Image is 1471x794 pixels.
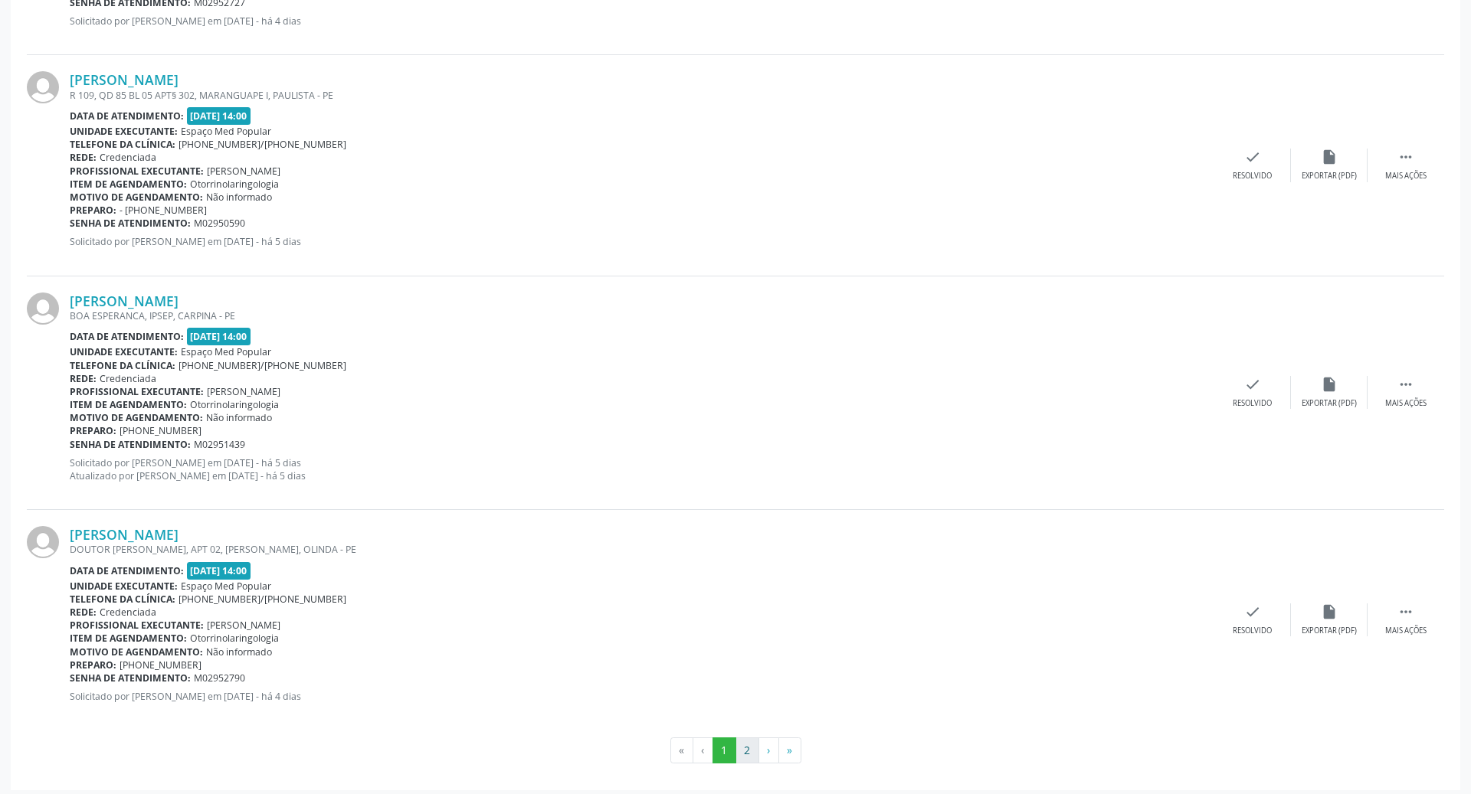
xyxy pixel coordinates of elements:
[70,385,204,398] b: Profissional executante:
[758,737,779,763] button: Go to next page
[70,456,1214,482] p: Solicitado por [PERSON_NAME] em [DATE] - há 5 dias Atualizado por [PERSON_NAME] em [DATE] - há 5 ...
[1397,376,1414,393] i: 
[207,619,280,632] span: [PERSON_NAME]
[70,438,191,451] b: Senha de atendimento:
[70,645,203,658] b: Motivo de agendamento:
[206,191,272,204] span: Não informado
[27,292,59,325] img: img
[194,438,245,451] span: M02951439
[187,562,251,580] span: [DATE] 14:00
[1321,603,1338,620] i: insert_drive_file
[70,690,1214,703] p: Solicitado por [PERSON_NAME] em [DATE] - há 4 dias
[70,292,179,309] a: [PERSON_NAME]
[70,125,178,138] b: Unidade executante:
[207,165,280,178] span: [PERSON_NAME]
[70,330,184,343] b: Data de atendimento:
[100,372,156,385] span: Credenciada
[1244,149,1261,165] i: check
[70,398,187,411] b: Item de agendamento:
[70,204,116,217] b: Preparo:
[27,737,1444,763] ul: Pagination
[206,645,272,658] span: Não informado
[27,526,59,558] img: img
[70,345,178,358] b: Unidade executante:
[207,385,280,398] span: [PERSON_NAME]
[70,593,175,606] b: Telefone da clínica:
[70,191,203,204] b: Motivo de agendamento:
[735,737,759,763] button: Go to page 2
[70,89,1214,102] div: R 109, QD 85 BL 05 APT§ 302, MARANGUAPE I, PAULISTA - PE
[1233,171,1272,181] div: Resolvido
[70,235,1214,248] p: Solicitado por [PERSON_NAME] em [DATE] - há 5 dias
[1244,603,1261,620] i: check
[194,217,245,230] span: M02950590
[1302,626,1357,636] div: Exportar (PDF)
[190,398,279,411] span: Otorrinolaringologia
[206,411,272,424] span: Não informado
[179,359,346,372] span: [PHONE_NUMBER]/[PHONE_NUMBER]
[181,580,271,593] span: Espaço Med Popular
[70,138,175,151] b: Telefone da clínica:
[70,151,97,164] b: Rede:
[1385,398,1427,409] div: Mais ações
[1233,626,1272,636] div: Resolvido
[120,204,207,217] span: - [PHONE_NUMBER]
[187,107,251,125] span: [DATE] 14:00
[70,359,175,372] b: Telefone da clínica:
[70,178,187,191] b: Item de agendamento:
[70,424,116,437] b: Preparo:
[1385,626,1427,636] div: Mais ações
[70,165,204,178] b: Profissional executante:
[70,411,203,424] b: Motivo de agendamento:
[70,619,204,632] b: Profissional executante:
[100,606,156,619] span: Credenciada
[1302,398,1357,409] div: Exportar (PDF)
[70,543,1214,556] div: DOUTOR [PERSON_NAME], APT 02, [PERSON_NAME], OLINDA - PE
[1233,398,1272,409] div: Resolvido
[70,564,184,577] b: Data de atendimento:
[70,372,97,385] b: Rede:
[70,580,178,593] b: Unidade executante:
[100,151,156,164] span: Credenciada
[181,345,271,358] span: Espaço Med Popular
[27,71,59,103] img: img
[190,632,279,645] span: Otorrinolaringologia
[70,671,191,685] b: Senha de atendimento:
[70,109,184,123] b: Data de atendimento:
[70,526,179,543] a: [PERSON_NAME]
[1385,171,1427,181] div: Mais ações
[120,658,201,671] span: [PHONE_NUMBER]
[1397,149,1414,165] i: 
[179,593,346,606] span: [PHONE_NUMBER]/[PHONE_NUMBER]
[181,125,271,138] span: Espaço Med Popular
[70,606,97,619] b: Rede:
[120,424,201,437] span: [PHONE_NUMBER]
[70,632,187,645] b: Item de agendamento:
[778,737,801,763] button: Go to last page
[187,328,251,345] span: [DATE] 14:00
[70,309,1214,322] div: BOA ESPERANCA, IPSEP, CARPINA - PE
[179,138,346,151] span: [PHONE_NUMBER]/[PHONE_NUMBER]
[70,217,191,230] b: Senha de atendimento:
[1321,376,1338,393] i: insert_drive_file
[70,71,179,88] a: [PERSON_NAME]
[1397,603,1414,620] i: 
[1244,376,1261,393] i: check
[194,671,245,685] span: M02952790
[70,658,116,671] b: Preparo:
[1321,149,1338,165] i: insert_drive_file
[1302,171,1357,181] div: Exportar (PDF)
[70,15,1214,28] p: Solicitado por [PERSON_NAME] em [DATE] - há 4 dias
[190,178,279,191] span: Otorrinolaringologia
[713,737,736,763] button: Go to page 1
